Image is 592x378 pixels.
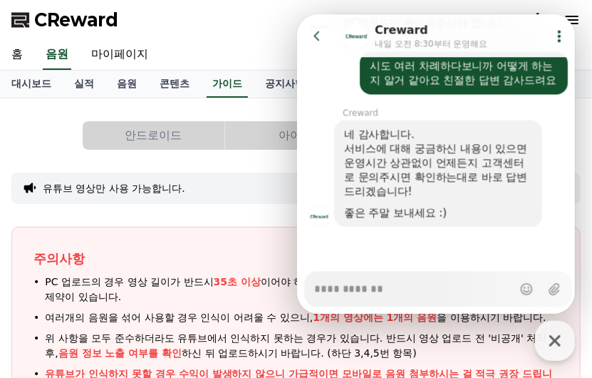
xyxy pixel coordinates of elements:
[214,276,261,287] span: 35초 이상
[80,40,160,70] a: 마이페이지
[11,9,118,31] a: CReward
[45,331,559,361] span: 위 사항을 모두 준수하더라도 유튜브에서 인식하지 못하는 경우가 있습니다. 반드시 영상 업로드 전 '비공개' 처리 후, 하신 뒤 업로드하시기 바랍니다. (하단 3,4,5번 항목)
[105,71,148,98] a: 음원
[33,249,559,269] p: 주의사항
[297,14,575,314] iframe: Channel chat
[34,9,118,31] span: CReward
[313,312,437,323] span: 1개의 영상에는 1개의 음원
[225,121,367,150] button: 아이폰
[58,347,182,359] span: 음원 정보 노출 여부를 확인
[63,71,105,98] a: 실적
[148,71,201,98] a: 콘텐츠
[254,71,316,98] a: 공지사항
[45,310,546,325] span: 여러개의 음원을 섞어 사용할 경우 인식이 어려울 수 있으니, 을 이용하시기 바랍니다.
[43,181,185,195] button: 유튜브 영상만 사용 가능합니다.
[83,121,225,150] a: 안드로이드
[207,71,248,98] a: 가이드
[45,275,559,305] span: PC 업로드의 경우 영상 길이가 반드시 이어야 하며, 음원의 볼륨이 유튜브가 인식할 정도로 커야한다는 제약이 있습니다.
[225,121,368,150] a: 아이폰
[83,121,224,150] button: 안드로이드
[43,40,71,70] a: 음원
